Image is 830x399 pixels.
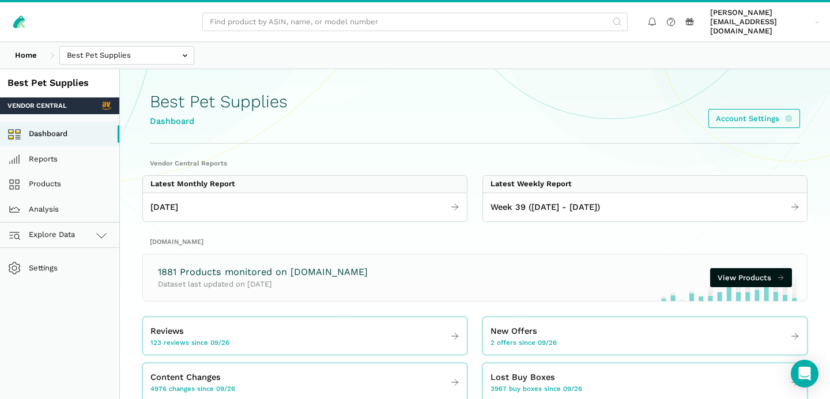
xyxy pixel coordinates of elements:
[710,8,811,36] span: [PERSON_NAME][EMAIL_ADDRESS][DOMAIN_NAME]
[150,179,235,189] div: Latest Monthly Report
[483,197,807,218] a: Week 39 ([DATE] - [DATE])
[718,272,771,284] span: View Products
[491,201,600,214] span: Week 39 ([DATE] - [DATE])
[143,367,467,397] a: Content Changes 4976 changes since 09/26
[158,266,368,279] h3: 1881 Products monitored on [DOMAIN_NAME]
[202,13,628,32] input: Find product by ASIN, name, or model number
[791,360,818,387] div: Open Intercom Messenger
[483,367,807,397] a: Lost Buy Boxes 3967 buy boxes since 09/26
[491,179,572,189] div: Latest Weekly Report
[491,371,555,384] span: Lost Buy Boxes
[150,384,235,393] span: 4976 changes since 09/26
[707,6,823,38] a: [PERSON_NAME][EMAIL_ADDRESS][DOMAIN_NAME]
[7,101,67,110] span: Vendor Central
[708,109,800,128] a: Account Settings
[710,268,792,287] a: View Products
[150,201,178,214] span: [DATE]
[150,115,288,128] div: Dashboard
[12,228,76,242] span: Explore Data
[483,321,807,351] a: New Offers 2 offers since 09/26
[491,384,582,393] span: 3967 buy boxes since 09/26
[150,159,800,168] h2: Vendor Central Reports
[150,92,288,111] h1: Best Pet Supplies
[7,46,44,65] a: Home
[158,278,368,290] p: Dataset last updated on [DATE]
[150,338,229,347] span: 123 reviews since 09/26
[143,321,467,351] a: Reviews 123 reviews since 09/26
[7,77,112,90] div: Best Pet Supplies
[150,325,184,338] span: Reviews
[59,46,194,65] input: Best Pet Supplies
[150,371,221,384] span: Content Changes
[143,197,467,218] a: [DATE]
[491,325,537,338] span: New Offers
[491,338,557,347] span: 2 offers since 09/26
[150,237,800,246] h2: [DOMAIN_NAME]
